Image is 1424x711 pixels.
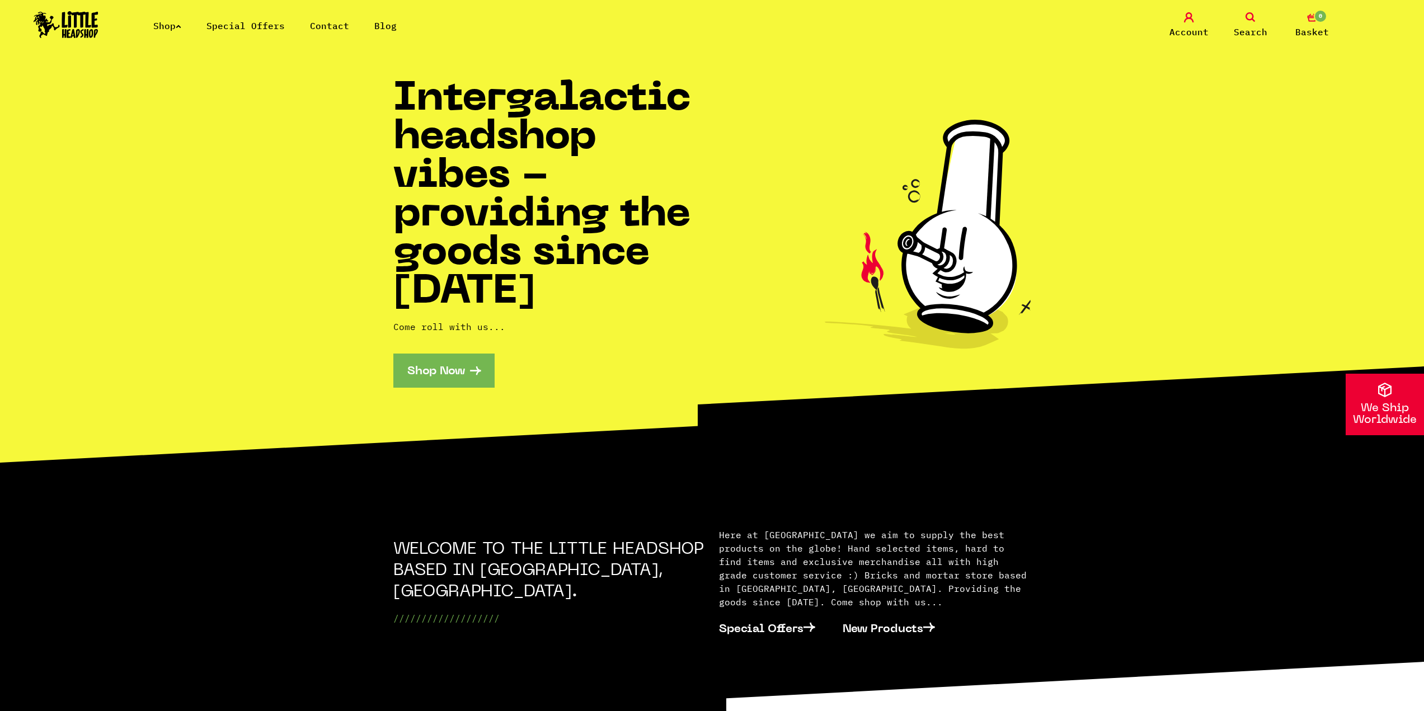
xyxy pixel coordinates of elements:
h2: WELCOME TO THE LITTLE HEADSHOP BASED IN [GEOGRAPHIC_DATA], [GEOGRAPHIC_DATA]. [393,539,706,603]
span: Account [1169,25,1209,39]
p: Here at [GEOGRAPHIC_DATA] we aim to supply the best products on the globe! Hand selected items, h... [719,528,1031,609]
a: Search [1223,12,1279,39]
a: Special Offers [719,611,829,645]
p: /////////////////// [393,611,706,625]
p: Come roll with us... [393,320,712,333]
a: Shop [153,20,181,31]
span: 0 [1314,10,1327,23]
a: Blog [374,20,397,31]
span: Basket [1295,25,1329,39]
a: Special Offers [206,20,285,31]
a: New Products [843,611,949,645]
h1: Intergalactic headshop vibes - providing the goods since [DATE] [393,81,712,312]
p: We Ship Worldwide [1346,403,1424,426]
a: Contact [310,20,349,31]
a: 0 Basket [1284,12,1340,39]
span: Search [1234,25,1267,39]
a: Shop Now [393,354,495,388]
img: Little Head Shop Logo [34,11,98,38]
